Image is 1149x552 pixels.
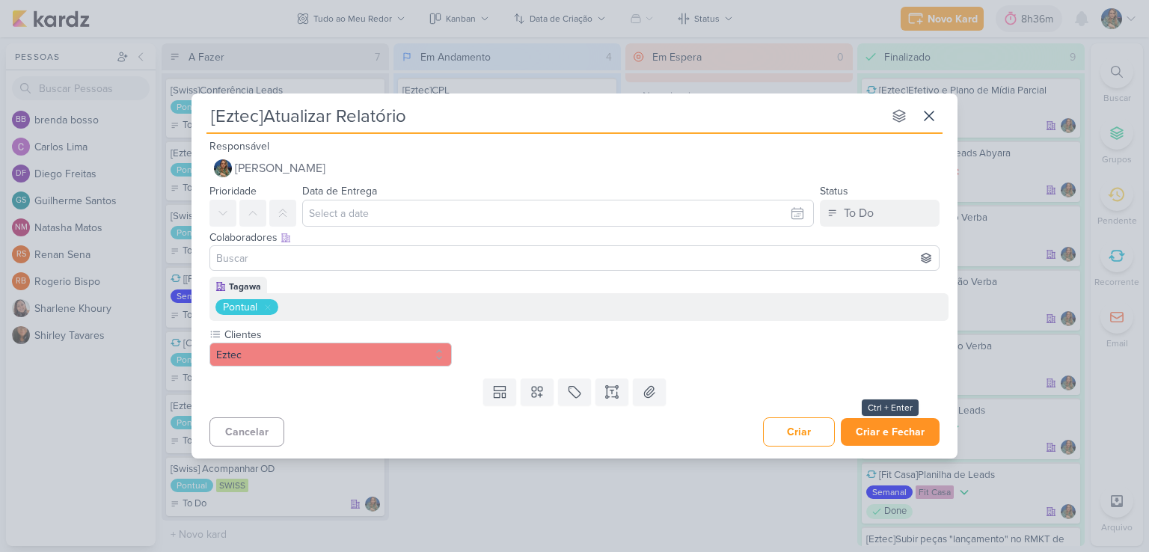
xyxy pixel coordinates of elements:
[763,417,835,447] button: Criar
[223,327,452,343] label: Clientes
[862,399,919,416] div: Ctrl + Enter
[820,200,940,227] button: To Do
[229,280,261,293] div: Tagawa
[206,102,883,129] input: Kard Sem Título
[302,200,814,227] input: Select a date
[235,159,325,177] span: [PERSON_NAME]
[209,155,940,182] button: [PERSON_NAME]
[209,185,257,197] label: Prioridade
[223,299,257,315] div: Pontual
[209,343,452,367] button: Eztec
[841,418,940,446] button: Criar e Fechar
[302,185,377,197] label: Data de Entrega
[214,159,232,177] img: Isabella Gutierres
[820,185,848,197] label: Status
[209,230,940,245] div: Colaboradores
[209,140,269,153] label: Responsável
[209,417,284,447] button: Cancelar
[844,204,874,222] div: To Do
[213,249,936,267] input: Buscar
